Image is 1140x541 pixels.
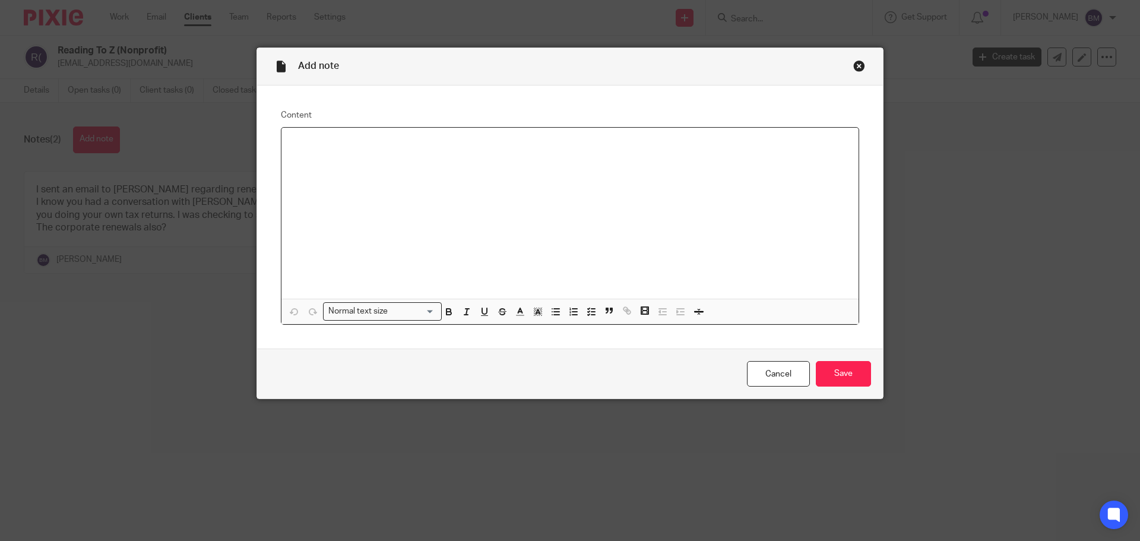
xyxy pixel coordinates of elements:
[816,361,871,387] input: Save
[853,60,865,72] div: Close this dialog window
[747,361,810,387] a: Cancel
[323,302,442,321] div: Search for option
[281,109,859,121] label: Content
[326,305,391,318] span: Normal text size
[298,61,339,71] span: Add note
[392,305,435,318] input: Search for option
